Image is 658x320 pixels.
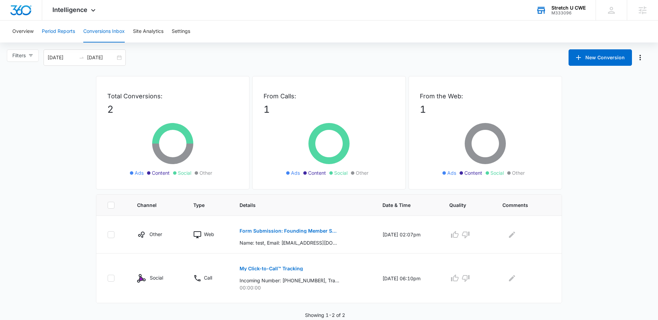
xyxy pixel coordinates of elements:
button: Edit Comments [507,273,517,284]
span: Details [240,201,356,209]
p: Social [150,274,163,281]
p: 1 [264,102,394,116]
span: Filters [12,52,26,59]
p: From the Web: [420,91,551,101]
span: Quality [449,201,476,209]
td: [DATE] 02:07pm [374,216,441,254]
span: Social [490,169,504,176]
p: My Click-to-Call™ Tracking [240,266,303,271]
input: Start date [48,54,76,61]
p: Incoming Number: [PHONE_NUMBER], Tracking Number: [PHONE_NUMBER], Ring To: [PHONE_NUMBER], Caller... [240,277,339,284]
button: Period Reports [42,21,75,42]
p: 1 [420,102,551,116]
span: Other [199,169,212,176]
p: Form Submission: Founding Member Specials - Euclid [240,229,339,233]
span: to [79,55,84,60]
span: Date & Time [382,201,423,209]
button: Filters [7,49,39,62]
button: Settings [172,21,190,42]
span: Content [308,169,326,176]
span: Content [464,169,482,176]
span: swap-right [79,55,84,60]
button: Conversions Inbox [83,21,125,42]
span: Social [178,169,191,176]
span: Other [356,169,368,176]
button: Edit Comments [507,229,517,240]
button: Site Analytics [133,21,163,42]
span: Intelligence [52,6,87,13]
input: End date [87,54,115,61]
span: Ads [291,169,300,176]
button: Overview [12,21,34,42]
p: Call [204,274,212,281]
span: Other [512,169,525,176]
p: Total Conversions: [107,91,238,101]
p: Name: test, Email: [EMAIL_ADDRESS][DOMAIN_NAME], Phone: [PHONE_NUMBER], Tracking ID: HLcKP-cWdrP-... [240,239,339,246]
p: 00:00:00 [240,284,366,291]
p: 2 [107,102,238,116]
td: [DATE] 06:10pm [374,254,441,303]
span: Social [334,169,348,176]
span: Channel [137,201,167,209]
span: Content [152,169,170,176]
div: account name [551,5,586,11]
button: My Click-to-Call™ Tracking [240,260,303,277]
p: Other [149,231,162,238]
div: account id [551,11,586,15]
span: Ads [135,169,144,176]
span: Type [193,201,213,209]
span: Ads [447,169,456,176]
button: New Conversion [569,49,632,66]
p: From Calls: [264,91,394,101]
p: Web [204,231,214,238]
span: Comments [502,201,541,209]
button: Form Submission: Founding Member Specials - Euclid [240,223,339,239]
button: Manage Numbers [635,52,646,63]
p: Showing 1-2 of 2 [305,311,345,319]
